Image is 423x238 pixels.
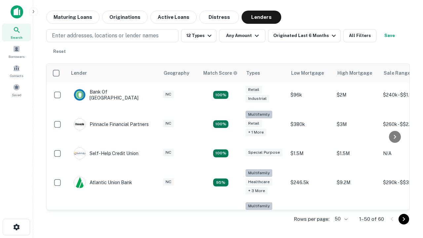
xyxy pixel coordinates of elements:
span: Contacts [10,73,23,78]
div: Retail [246,120,262,127]
p: Enter addresses, locations or lender names [52,32,159,40]
div: Geography [164,69,189,77]
button: Distress [199,11,239,24]
button: Originated Last 6 Months [268,29,341,42]
th: Capitalize uses an advanced AI algorithm to match your search with the best lender. The match sco... [199,64,242,82]
button: Save your search to get updates of matches that match your search criteria. [379,29,400,42]
th: Low Mortgage [287,64,333,82]
td: $9.2M [333,166,380,199]
div: Matching Properties: 17, hasApolloMatch: undefined [213,120,228,128]
img: picture [74,148,85,159]
div: NC [163,120,174,127]
td: $2M [333,82,380,107]
a: Contacts [2,62,31,80]
iframe: Chat Widget [390,164,423,196]
th: Lender [67,64,160,82]
div: Bank Of [GEOGRAPHIC_DATA] [74,89,153,101]
span: Search [11,35,22,40]
div: 50 [332,214,349,224]
button: All Filters [343,29,376,42]
div: + 3 more [246,187,268,195]
span: Saved [12,92,21,98]
div: Self-help Credit Union [74,147,138,159]
div: + 1 more [246,129,266,136]
div: Matching Properties: 11, hasApolloMatch: undefined [213,149,228,157]
th: Types [242,64,287,82]
a: Search [2,23,31,41]
div: Healthcare [246,178,272,186]
div: Special Purpose [246,149,283,156]
div: Types [246,69,260,77]
td: $246.5k [287,166,333,199]
div: Originated Last 6 Months [273,32,338,40]
div: Pinnacle Financial Partners [74,118,149,130]
button: Lenders [242,11,281,24]
button: Reset [49,45,70,58]
button: Go to next page [399,214,409,224]
p: Rows per page: [294,215,329,223]
img: picture [74,177,85,188]
div: Multifamily [246,111,272,118]
p: 1–50 of 60 [359,215,384,223]
div: Low Mortgage [291,69,324,77]
button: Enter addresses, locations or lender names [46,29,178,42]
img: picture [74,119,85,130]
a: Saved [2,81,31,99]
span: Borrowers [9,54,24,59]
img: picture [74,89,85,100]
div: Lender [71,69,87,77]
button: Active Loans [150,11,197,24]
div: Multifamily [246,202,272,210]
div: Matching Properties: 9, hasApolloMatch: undefined [213,178,228,186]
td: $246k [287,199,333,232]
th: High Mortgage [333,64,380,82]
div: NC [163,178,174,186]
td: $1.5M [287,141,333,166]
td: $96k [287,82,333,107]
h6: Match Score [203,69,236,77]
div: Capitalize uses an advanced AI algorithm to match your search with the best lender. The match sco... [203,69,238,77]
button: Maturing Loans [46,11,99,24]
a: Borrowers [2,43,31,60]
button: Originations [102,11,148,24]
div: Matching Properties: 15, hasApolloMatch: undefined [213,91,228,99]
div: Sale Range [384,69,410,77]
div: The Fidelity Bank [74,210,127,222]
div: Multifamily [246,169,272,177]
div: NC [163,149,174,156]
div: Industrial [246,95,269,102]
img: capitalize-icon.png [11,5,23,19]
th: Geography [160,64,199,82]
div: Atlantic Union Bank [74,177,132,188]
td: $3.2M [333,199,380,232]
button: 12 Types [181,29,216,42]
td: $380k [287,107,333,141]
div: NC [163,91,174,98]
div: High Mortgage [337,69,372,77]
td: $3M [333,107,380,141]
td: $1.5M [333,141,380,166]
div: Retail [246,86,262,94]
button: Any Amount [219,29,265,42]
